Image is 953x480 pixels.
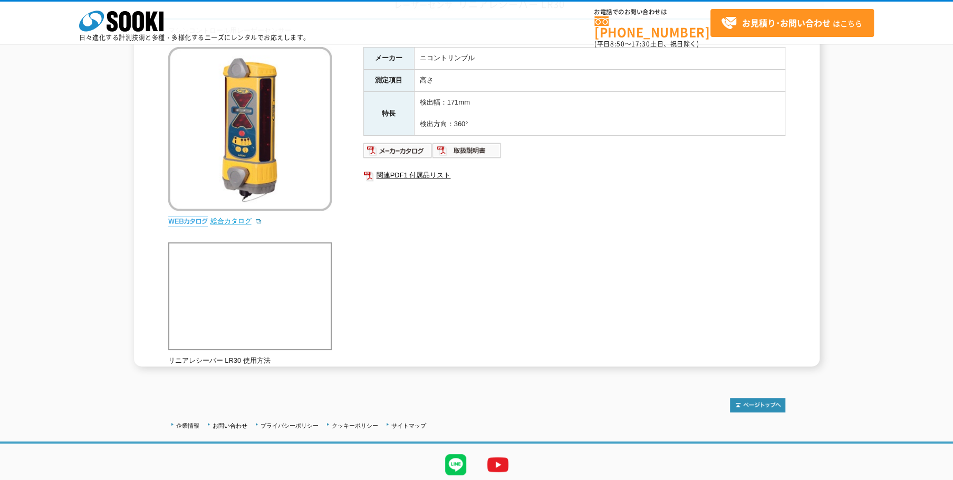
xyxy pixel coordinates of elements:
img: リニアレシーバー LR30 [168,47,332,211]
td: 高さ [414,69,785,91]
img: トップページへ [730,398,785,412]
p: 日々進化する計測技術と多種・多様化するニーズにレンタルでお応えします。 [79,34,310,41]
td: ニコントリンブル [414,48,785,70]
a: 企業情報 [176,422,199,429]
img: 取扱説明書 [432,142,502,159]
a: サイトマップ [391,422,426,429]
th: 特長 [363,91,414,135]
strong: お見積り･お問い合わせ [742,16,831,29]
a: クッキーポリシー [332,422,378,429]
th: 測定項目 [363,69,414,91]
a: お問い合わせ [213,422,247,429]
a: プライバシーポリシー [261,422,319,429]
img: webカタログ [168,216,208,227]
a: [PHONE_NUMBER] [594,16,710,38]
p: リニアレシーバー LR30 使用方法 [168,355,332,366]
td: 検出幅：171mm 検出方向：360° [414,91,785,135]
a: メーカーカタログ [363,149,432,157]
th: メーカー [363,48,414,70]
a: 関連PDF1 付属品リスト [363,168,785,182]
span: お電話でのお問い合わせは [594,9,710,15]
span: 8:50 [610,39,625,49]
a: お見積り･お問い合わせはこちら [710,9,874,37]
a: 取扱説明書 [432,149,502,157]
span: (平日 ～ 土日、祝日除く) [594,39,699,49]
img: メーカーカタログ [363,142,432,159]
span: はこちら [721,15,862,31]
a: 総合カタログ [210,217,262,225]
span: 17:30 [631,39,650,49]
